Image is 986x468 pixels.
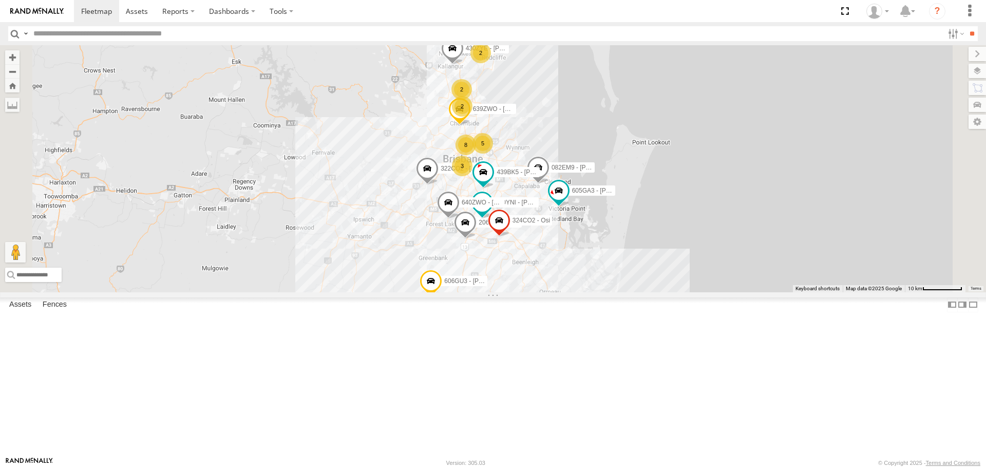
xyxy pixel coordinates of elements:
span: 10 km [908,286,922,291]
i: ? [929,3,945,20]
label: Fences [37,298,72,312]
span: 082EM9 - [PERSON_NAME] [552,164,631,171]
label: Dock Summary Table to the Left [947,297,957,312]
label: Assets [4,298,36,312]
div: © Copyright 2025 - [878,460,980,466]
img: rand-logo.svg [10,8,64,15]
span: 324CO2 - Osi [513,217,550,224]
span: 150YNI - [PERSON_NAME] [496,199,572,207]
span: 605GA3 - [PERSON_NAME] [572,188,651,195]
a: Terms [971,286,981,290]
div: Aaron Cluff [863,4,893,19]
button: Map Scale: 10 km per 74 pixels [905,285,965,292]
a: Visit our Website [6,458,53,468]
span: 639ZWO - [PERSON_NAME] [473,106,554,113]
button: Zoom Home [5,79,20,92]
div: 2 [470,43,491,63]
label: Measure [5,98,20,112]
div: 3 [452,156,472,176]
label: Hide Summary Table [968,297,978,312]
label: Search Query [22,26,30,41]
label: Map Settings [969,115,986,129]
label: Search Filter Options [944,26,966,41]
div: 5 [472,133,493,154]
div: Version: 305.03 [446,460,485,466]
div: 2 [451,79,472,100]
span: 606GU3 - [PERSON_NAME] [444,277,523,285]
button: Zoom in [5,50,20,64]
span: 322CO2 - [GEOGRAPHIC_DATA] [441,165,533,173]
span: 640ZWO - [PERSON_NAME] [462,199,542,206]
div: 8 [456,135,476,155]
button: Keyboard shortcuts [795,285,840,292]
a: Terms and Conditions [926,460,980,466]
span: 430ZYE - [PERSON_NAME] [466,45,544,52]
label: Dock Summary Table to the Right [957,297,968,312]
span: Map data ©2025 Google [846,286,902,291]
button: Zoom out [5,64,20,79]
button: Drag Pegman onto the map to open Street View [5,242,26,263]
div: 2 [452,96,472,117]
span: 439BK5 - [PERSON_NAME] [497,169,575,176]
span: 206WSG - Cage Ute [479,219,535,227]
